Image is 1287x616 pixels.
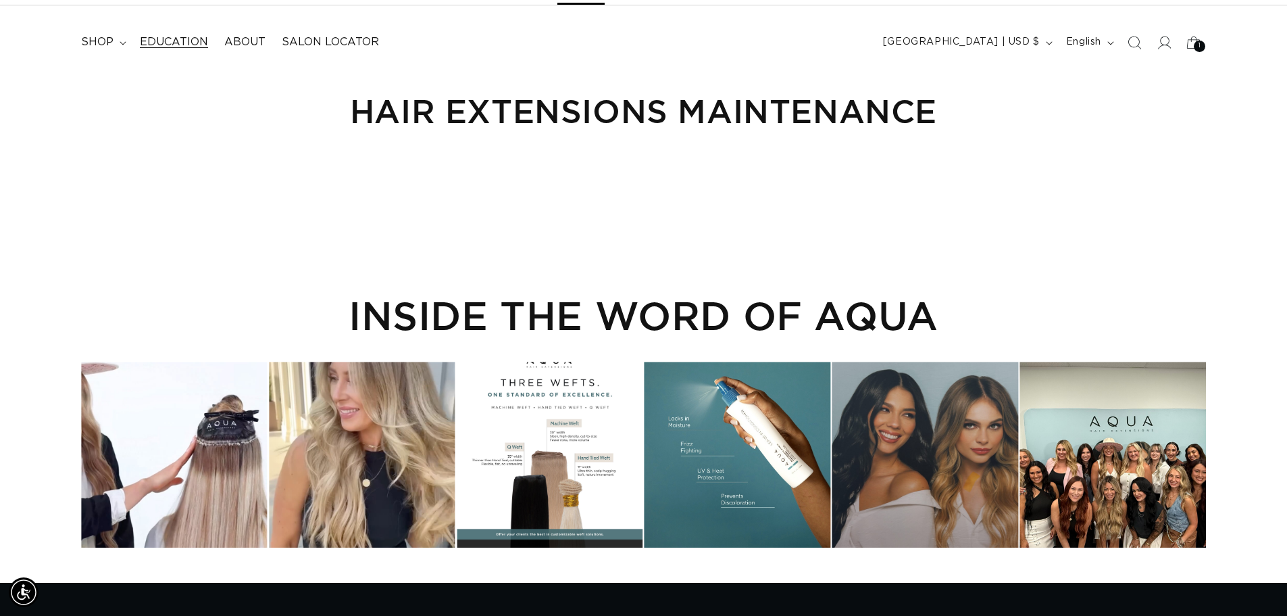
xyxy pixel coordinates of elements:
div: Instagram post opens in a popup [1020,362,1206,548]
span: Education [140,35,208,49]
span: [GEOGRAPHIC_DATA] | USD $ [883,35,1040,49]
div: Instagram post opens in a popup [645,362,830,548]
h2: INSIDE THE WORD OF AQUA [81,292,1206,338]
iframe: Chat Widget [1219,551,1287,616]
a: About [216,27,274,57]
span: English [1066,35,1101,49]
span: shop [81,35,113,49]
span: Salon Locator [282,35,379,49]
div: Instagram post opens in a popup [269,362,455,548]
div: Instagram post opens in a popup [832,362,1018,548]
button: [GEOGRAPHIC_DATA] | USD $ [875,30,1058,55]
div: Accessibility Menu [9,577,39,607]
summary: Search [1119,28,1149,57]
a: Education [132,27,216,57]
h1: Hair Extensions Maintenance [81,90,1206,132]
button: English [1058,30,1119,55]
span: About [224,35,266,49]
summary: shop [73,27,132,57]
div: Instagram post opens in a popup [81,362,267,548]
span: 1 [1198,41,1201,52]
a: Salon Locator [274,27,387,57]
div: Instagram post opens in a popup [457,362,642,548]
